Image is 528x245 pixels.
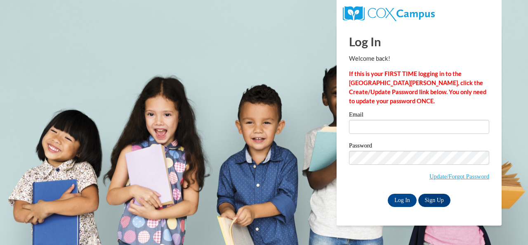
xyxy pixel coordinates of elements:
label: Email [349,112,489,120]
input: Log In [388,194,417,207]
p: Welcome back! [349,54,489,63]
label: Password [349,143,489,151]
a: COX Campus [343,10,435,17]
strong: If this is your FIRST TIME logging in to the [GEOGRAPHIC_DATA][PERSON_NAME], click the Create/Upd... [349,70,486,105]
a: Sign Up [418,194,450,207]
a: Update/Forgot Password [429,173,489,180]
img: COX Campus [343,6,435,21]
h1: Log In [349,33,489,50]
